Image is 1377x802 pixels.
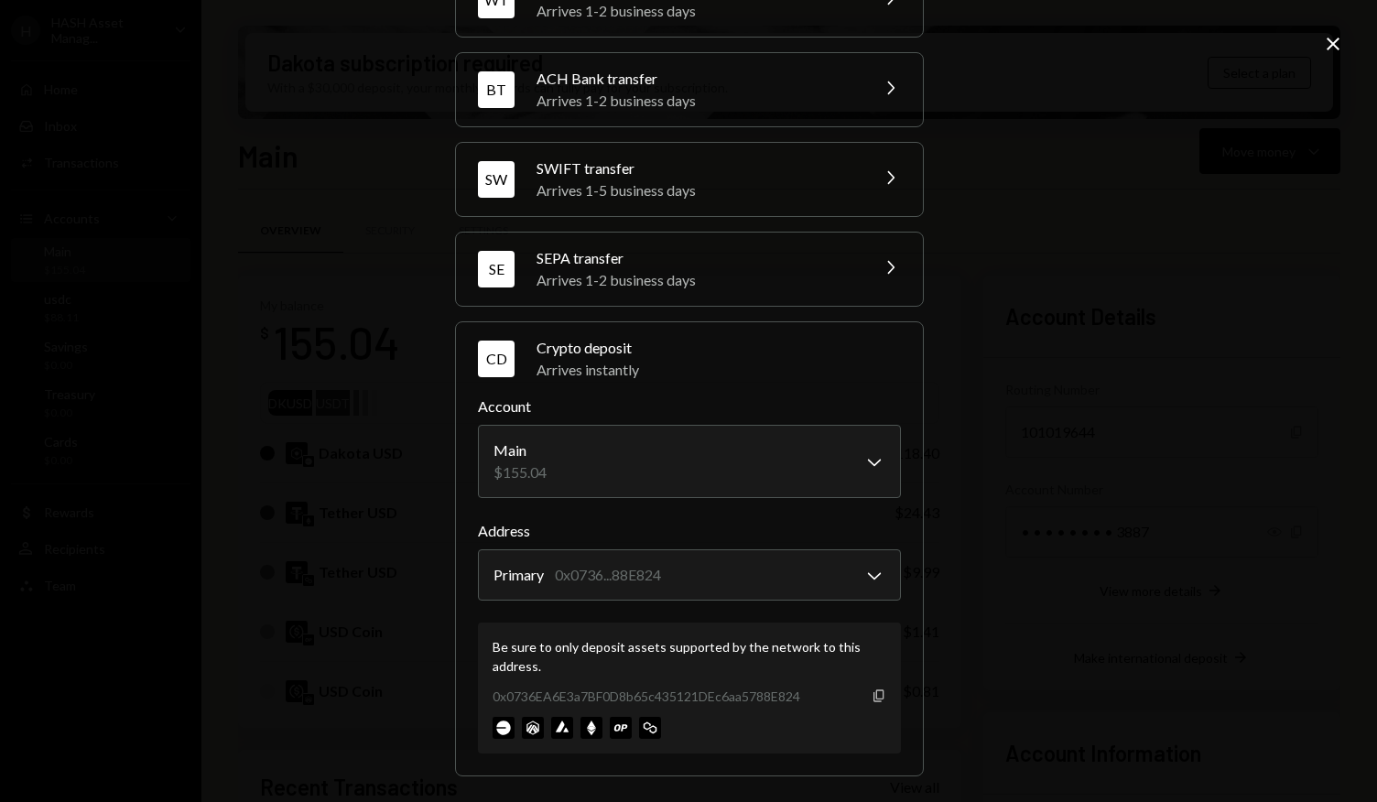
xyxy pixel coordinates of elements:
[610,717,632,739] img: optimism-mainnet
[493,637,886,676] div: Be sure to only deposit assets supported by the network to this address.
[537,247,857,269] div: SEPA transfer
[456,322,923,396] button: CDCrypto depositArrives instantly
[478,549,901,601] button: Address
[493,687,800,706] div: 0x0736EA6E3a7BF0D8b65c435121DEc6aa5788E824
[478,341,515,377] div: CD
[537,68,857,90] div: ACH Bank transfer
[580,717,602,739] img: ethereum-mainnet
[478,425,901,498] button: Account
[478,520,901,542] label: Address
[478,251,515,287] div: SE
[478,396,901,417] label: Account
[537,337,901,359] div: Crypto deposit
[537,359,901,381] div: Arrives instantly
[478,71,515,108] div: BT
[551,717,573,739] img: avalanche-mainnet
[456,53,923,126] button: BTACH Bank transferArrives 1-2 business days
[555,564,661,586] div: 0x0736...88E824
[493,717,515,739] img: base-mainnet
[537,157,857,179] div: SWIFT transfer
[537,179,857,201] div: Arrives 1-5 business days
[456,233,923,306] button: SESEPA transferArrives 1-2 business days
[639,717,661,739] img: polygon-mainnet
[456,143,923,216] button: SWSWIFT transferArrives 1-5 business days
[522,717,544,739] img: arbitrum-mainnet
[537,269,857,291] div: Arrives 1-2 business days
[478,161,515,198] div: SW
[537,90,857,112] div: Arrives 1-2 business days
[478,396,901,753] div: CDCrypto depositArrives instantly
